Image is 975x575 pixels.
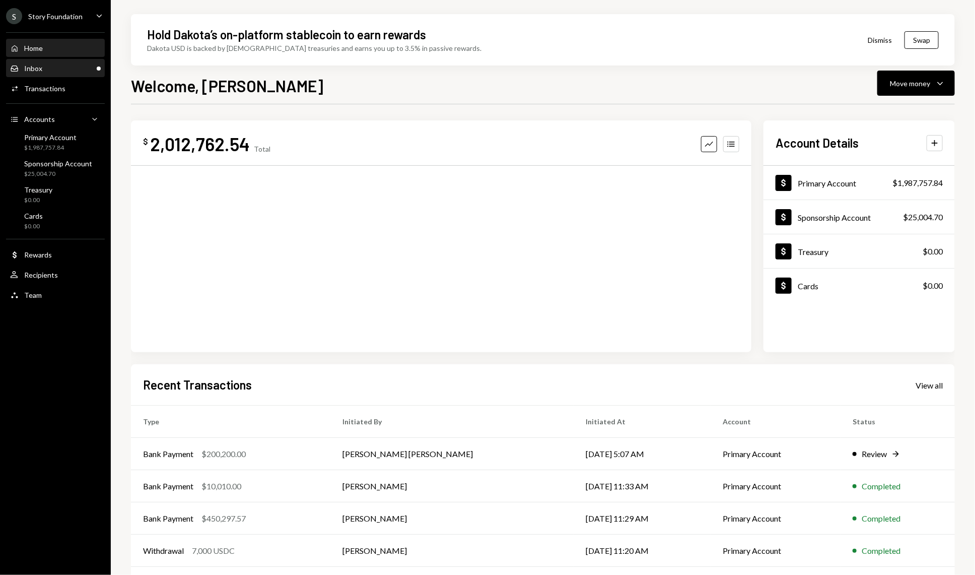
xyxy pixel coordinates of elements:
[711,502,841,535] td: Primary Account
[201,513,246,525] div: $450,297.57
[24,185,52,194] div: Treasury
[192,545,235,557] div: 7,000 USDC
[862,513,900,525] div: Completed
[711,438,841,470] td: Primary Account
[6,59,105,77] a: Inbox
[143,448,193,460] div: Bank Payment
[841,406,955,438] th: Status
[24,44,43,52] div: Home
[143,480,193,492] div: Bank Payment
[24,133,77,142] div: Primary Account
[574,535,711,567] td: [DATE] 11:20 AM
[923,245,943,258] div: $0.00
[798,178,856,188] div: Primary Account
[574,470,711,502] td: [DATE] 11:33 AM
[6,182,105,207] a: Treasury$0.00
[798,213,871,222] div: Sponsorship Account
[254,145,270,153] div: Total
[862,545,900,557] div: Completed
[574,502,711,535] td: [DATE] 11:29 AM
[24,159,92,168] div: Sponsorship Account
[798,281,818,291] div: Cards
[201,448,246,460] div: $200,200.00
[916,380,943,391] div: View all
[143,137,148,147] div: $
[6,130,105,154] a: Primary Account$1,987,757.84
[6,110,105,128] a: Accounts
[763,269,955,302] a: Cards$0.00
[763,234,955,268] a: Treasury$0.00
[711,535,841,567] td: Primary Account
[28,12,83,21] div: Story Foundation
[150,133,250,155] div: 2,012,762.54
[24,84,65,93] div: Transactions
[903,211,943,223] div: $25,004.70
[147,26,426,43] div: Hold Dakota’s on-platform stablecoin to earn rewards
[776,135,859,151] h2: Account Details
[892,177,943,189] div: $1,987,757.84
[201,480,241,492] div: $10,010.00
[147,43,481,53] div: Dakota USD is backed by [DEMOGRAPHIC_DATA] treasuries and earns you up to 3.5% in passive rewards.
[877,71,955,96] button: Move money
[131,76,323,96] h1: Welcome, [PERSON_NAME]
[862,480,900,492] div: Completed
[6,8,22,24] div: S
[855,28,904,52] button: Dismiss
[890,78,930,89] div: Move money
[24,196,52,205] div: $0.00
[330,406,574,438] th: Initiated By
[6,209,105,233] a: Cards$0.00
[916,379,943,391] a: View all
[24,115,55,123] div: Accounts
[6,286,105,304] a: Team
[574,438,711,470] td: [DATE] 5:07 AM
[574,406,711,438] th: Initiated At
[763,166,955,200] a: Primary Account$1,987,757.84
[6,39,105,57] a: Home
[6,156,105,180] a: Sponsorship Account$25,004.70
[711,470,841,502] td: Primary Account
[6,245,105,264] a: Rewards
[330,535,574,567] td: [PERSON_NAME]
[6,266,105,284] a: Recipients
[711,406,841,438] th: Account
[6,79,105,97] a: Transactions
[143,376,252,393] h2: Recent Transactions
[24,212,43,220] div: Cards
[131,406,330,438] th: Type
[24,291,42,299] div: Team
[763,200,955,234] a: Sponsorship Account$25,004.70
[330,470,574,502] td: [PERSON_NAME]
[24,64,42,73] div: Inbox
[24,144,77,152] div: $1,987,757.84
[330,438,574,470] td: [PERSON_NAME] [PERSON_NAME]
[24,271,58,279] div: Recipients
[798,247,828,257] div: Treasury
[904,31,939,49] button: Swap
[330,502,574,535] td: [PERSON_NAME]
[24,170,92,178] div: $25,004.70
[923,280,943,292] div: $0.00
[24,222,43,231] div: $0.00
[143,545,184,557] div: Withdrawal
[143,513,193,525] div: Bank Payment
[862,448,887,460] div: Review
[24,250,52,259] div: Rewards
